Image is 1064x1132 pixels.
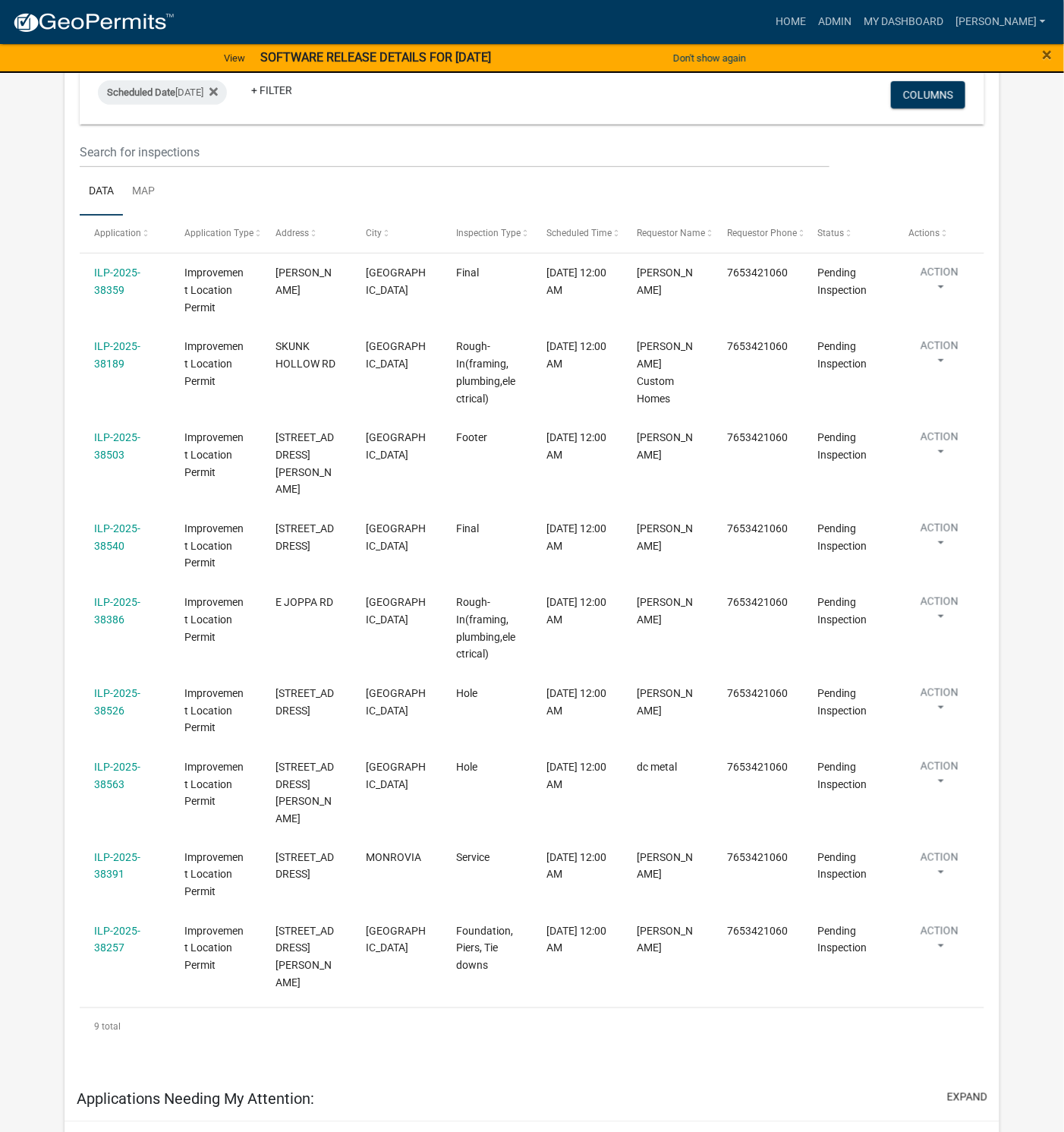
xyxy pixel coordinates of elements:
[123,168,164,216] a: Map
[812,8,858,36] a: Admin
[546,925,606,955] span: 09/10/2025, 12:00 AM
[546,431,606,461] span: 09/10/2025, 12:00 AM
[184,687,244,734] span: Improvement Location Permit
[908,923,971,961] button: Action
[366,431,426,461] span: MOORESVILLE
[637,596,693,626] span: John
[894,216,984,252] datatable-header-cell: Actions
[442,216,532,252] datatable-header-cell: Inspection Type
[94,522,140,552] a: ILP-2025-38540
[366,522,426,552] span: MARTINSVILLE
[366,852,421,864] span: MONROVIA
[184,228,253,238] span: Application Type
[170,216,260,252] datatable-header-cell: Application Type
[546,266,606,296] span: 09/10/2025, 12:00 AM
[260,50,491,65] strong: SOFTWARE RELEASE DETAILS FOR [DATE]
[456,852,490,864] span: Service
[728,687,789,699] span: 7653421060
[818,228,845,238] span: Status
[637,687,693,717] span: Alex Scheidler
[366,761,426,790] span: MOORESVILLE
[908,429,971,467] button: Action
[728,761,789,773] span: 7653421060
[184,852,244,899] span: Improvement Location Permit
[275,522,334,552] span: 4314 E LANTERN RD
[456,522,479,534] span: Final
[713,216,803,252] datatable-header-cell: Requestor Phone
[218,46,251,71] a: View
[908,758,971,796] button: Action
[366,340,426,370] span: MARTINSVILLE
[366,228,382,238] span: City
[94,431,140,461] a: ILP-2025-38503
[94,852,140,881] a: ILP-2025-38391
[275,228,309,238] span: Address
[728,431,789,443] span: 7653421060
[184,340,244,387] span: Improvement Location Permit
[728,228,798,238] span: Requestor Phone
[818,687,867,717] span: Pending Inspection
[728,596,789,608] span: 7653421060
[275,596,333,608] span: E JOPPA RD
[818,596,867,626] span: Pending Inspection
[275,340,335,370] span: SKUNK HOLLOW RD
[351,216,442,252] datatable-header-cell: City
[456,687,477,699] span: Hole
[184,522,244,569] span: Improvement Location Permit
[728,266,789,279] span: 7653421060
[818,266,867,296] span: Pending Inspection
[908,228,940,238] span: Actions
[94,266,140,296] a: ILP-2025-38359
[804,216,894,252] datatable-header-cell: Status
[818,522,867,552] span: Pending Inspection
[94,761,140,790] a: ILP-2025-38563
[818,761,867,790] span: Pending Inspection
[456,228,521,238] span: Inspection Type
[546,852,606,881] span: 09/10/2025, 12:00 AM
[728,522,789,534] span: 7653421060
[728,852,789,864] span: 7653421060
[770,8,812,36] a: Home
[637,761,677,773] span: dc metal
[94,228,141,238] span: Application
[107,87,175,98] span: Scheduled Date
[546,228,612,238] span: Scheduled Time
[667,46,752,71] button: Don't show again
[80,168,123,216] a: Data
[908,594,971,632] button: Action
[239,77,304,104] a: + Filter
[275,687,334,717] span: 1096 NAST CHAPEL RD
[275,431,334,495] span: 12831 N MCCRACKEN CREEK DR
[94,340,140,370] a: ILP-2025-38189
[637,852,693,881] span: Chad McCloud
[637,228,705,238] span: Requestor Name
[637,431,693,461] span: Stephen Remster
[858,8,949,36] a: My Dashboard
[275,852,334,881] span: 7373 N BRIARHOPPER RD
[366,687,426,717] span: MARTINSVILLE
[546,761,606,790] span: 09/10/2025, 12:00 AM
[366,925,426,955] span: MOORESVILLE
[1043,44,1053,65] span: ×
[637,522,693,552] span: REX MADDY
[908,338,971,376] button: Action
[275,266,332,296] span: DILLMAN RD
[456,596,515,660] span: Rough-In(framing, plumbing,electrical)
[184,266,244,314] span: Improvement Location Permit
[1043,46,1053,64] button: Close
[94,925,140,955] a: ILP-2025-38257
[456,925,513,973] span: Foundation, Piers, Tie downs
[637,340,693,404] span: Bennett Custom Homes
[908,264,971,302] button: Action
[546,522,606,552] span: 09/10/2025, 12:00 AM
[818,925,867,955] span: Pending Inspection
[637,266,693,296] span: DUSTIN
[908,685,971,723] button: Action
[366,596,426,626] span: MOORESVILLE
[622,216,713,252] datatable-header-cell: Requestor Name
[947,1089,987,1105] button: expand
[80,1008,984,1046] div: 9 total
[949,8,1052,36] a: [PERSON_NAME]
[818,431,867,461] span: Pending Inspection
[275,761,334,825] span: 1285 W JUDSON LN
